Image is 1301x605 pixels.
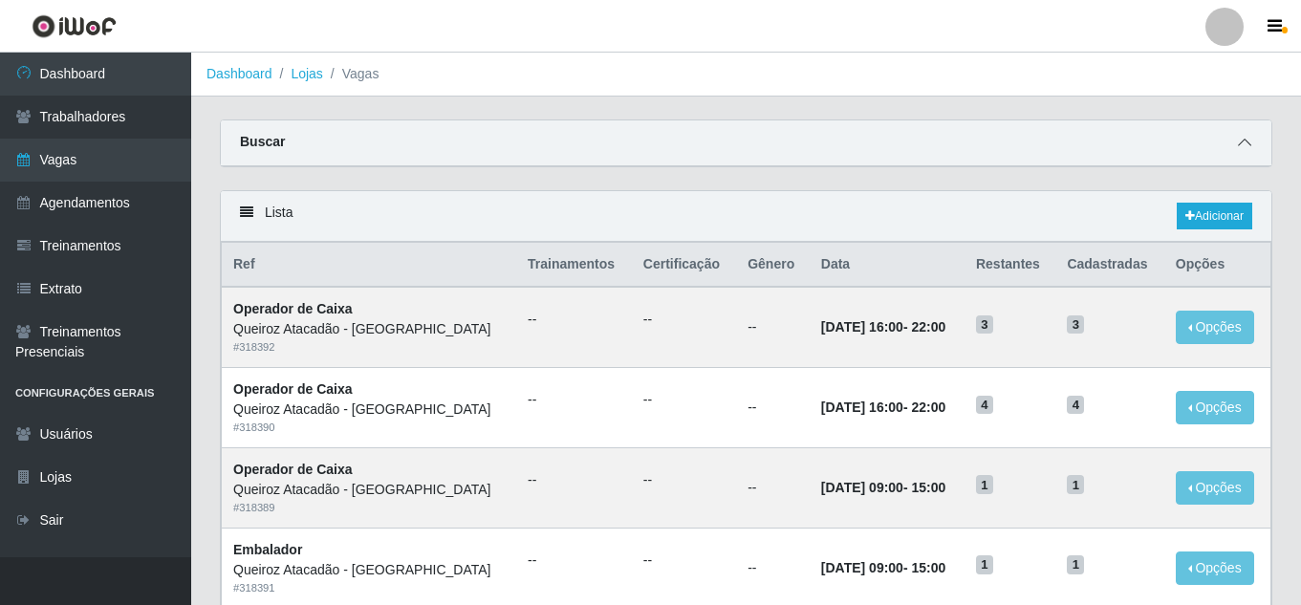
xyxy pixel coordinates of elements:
[976,475,993,494] span: 1
[965,243,1055,288] th: Restantes
[643,310,725,330] ul: --
[1176,551,1254,585] button: Opções
[736,287,810,367] td: --
[1164,243,1271,288] th: Opções
[291,66,322,81] a: Lojas
[643,390,725,410] ul: --
[911,400,945,415] time: 22:00
[911,480,945,495] time: 15:00
[233,381,353,397] strong: Operador de Caixa
[233,339,505,356] div: # 318392
[1067,396,1084,415] span: 4
[1176,391,1254,424] button: Opções
[643,551,725,571] ul: --
[323,64,379,84] li: Vagas
[821,319,903,335] time: [DATE] 16:00
[821,400,945,415] strong: -
[643,470,725,490] ul: --
[976,396,993,415] span: 4
[233,542,302,557] strong: Embalador
[821,560,903,575] time: [DATE] 09:00
[1067,555,1084,574] span: 1
[976,555,993,574] span: 1
[528,551,620,571] ul: --
[1176,311,1254,344] button: Opções
[810,243,965,288] th: Data
[736,243,810,288] th: Gênero
[222,243,517,288] th: Ref
[821,480,903,495] time: [DATE] 09:00
[736,368,810,448] td: --
[233,480,505,500] div: Queiroz Atacadão - [GEOGRAPHIC_DATA]
[632,243,736,288] th: Certificação
[1067,475,1084,494] span: 1
[233,462,353,477] strong: Operador de Caixa
[206,66,272,81] a: Dashboard
[221,191,1271,242] div: Lista
[233,420,505,436] div: # 318390
[911,319,945,335] time: 22:00
[1055,243,1163,288] th: Cadastradas
[233,301,353,316] strong: Operador de Caixa
[911,560,945,575] time: 15:00
[821,319,945,335] strong: -
[821,480,945,495] strong: -
[233,580,505,596] div: # 318391
[233,500,505,516] div: # 318389
[528,470,620,490] ul: --
[240,134,285,149] strong: Buscar
[191,53,1301,97] nav: breadcrumb
[233,400,505,420] div: Queiroz Atacadão - [GEOGRAPHIC_DATA]
[32,14,117,38] img: CoreUI Logo
[516,243,632,288] th: Trainamentos
[1177,203,1252,229] a: Adicionar
[528,310,620,330] ul: --
[821,560,945,575] strong: -
[736,447,810,528] td: --
[821,400,903,415] time: [DATE] 16:00
[233,319,505,339] div: Queiroz Atacadão - [GEOGRAPHIC_DATA]
[1176,471,1254,505] button: Opções
[976,315,993,335] span: 3
[528,390,620,410] ul: --
[1067,315,1084,335] span: 3
[233,560,505,580] div: Queiroz Atacadão - [GEOGRAPHIC_DATA]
